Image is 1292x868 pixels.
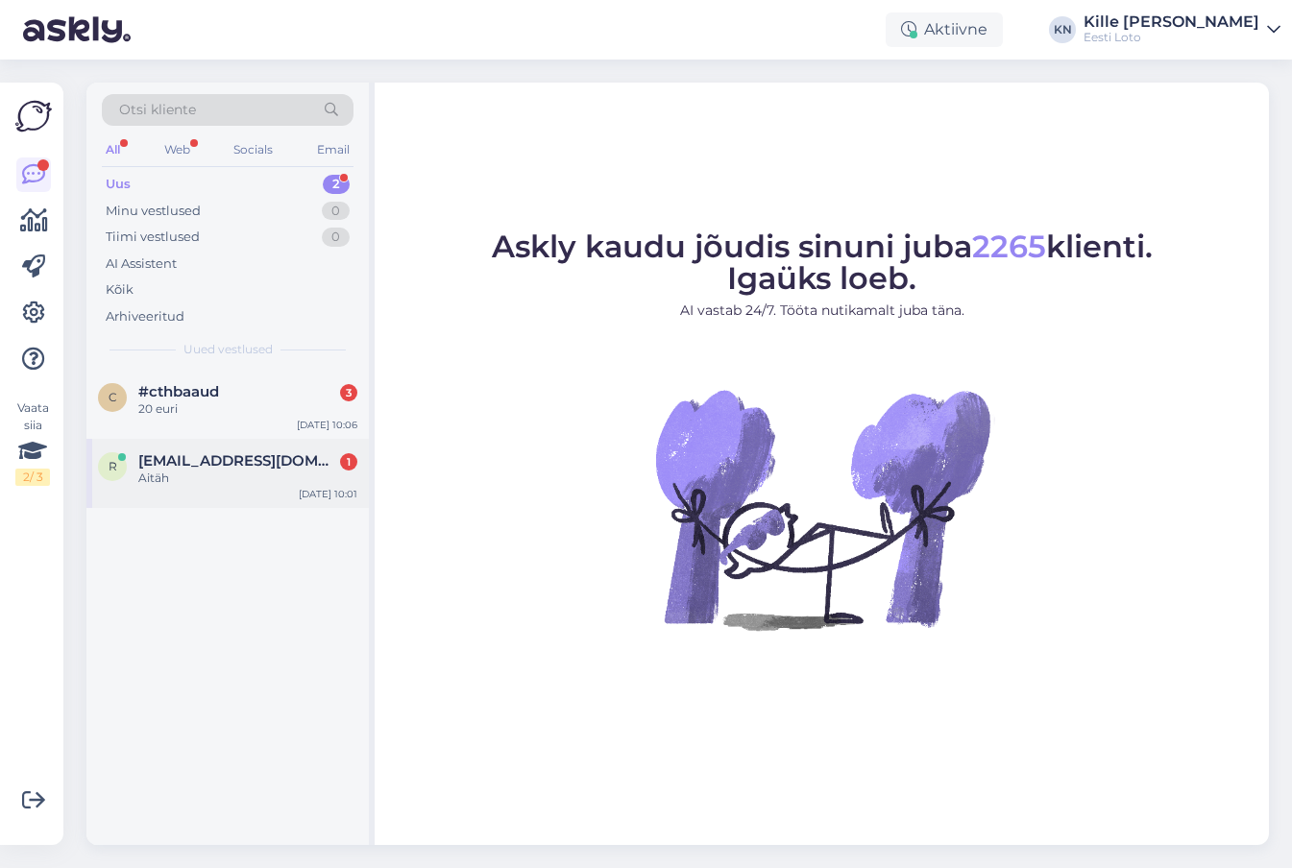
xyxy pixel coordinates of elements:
div: 2 [323,175,350,194]
div: Uus [106,175,131,194]
div: Web [160,137,194,162]
div: [DATE] 10:06 [297,418,357,432]
span: r [109,459,117,473]
div: 1 [340,453,357,470]
div: 2 / 3 [15,469,50,486]
p: AI vastab 24/7. Tööta nutikamalt juba täna. [492,301,1153,321]
div: KN [1049,16,1076,43]
div: Minu vestlused [106,202,201,221]
span: c [109,390,117,404]
span: 2265 [972,228,1046,265]
div: Email [313,137,353,162]
div: Kõik [106,280,134,300]
span: Uued vestlused [183,341,273,358]
div: Aitäh [138,470,357,487]
span: Otsi kliente [119,100,196,120]
div: Kille [PERSON_NAME] [1084,14,1259,30]
div: Aktiivne [886,12,1003,47]
div: AI Assistent [106,254,177,274]
span: Askly kaudu jõudis sinuni juba klienti. Igaüks loeb. [492,228,1153,297]
img: Askly Logo [15,98,52,134]
a: Kille [PERSON_NAME]Eesti Loto [1084,14,1280,45]
div: Eesti Loto [1084,30,1259,45]
span: rael805@gmail.com [138,452,338,470]
span: #cthbaaud [138,383,219,400]
div: Vaata siia [15,399,50,486]
div: 0 [322,228,350,247]
div: Arhiveeritud [106,307,184,326]
div: Tiimi vestlused [106,228,200,247]
div: 0 [322,202,350,221]
div: [DATE] 10:01 [299,487,357,501]
div: 20 euri [138,400,357,418]
img: No Chat active [649,336,995,682]
div: Socials [230,137,277,162]
div: All [102,137,124,162]
div: 3 [340,384,357,401]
